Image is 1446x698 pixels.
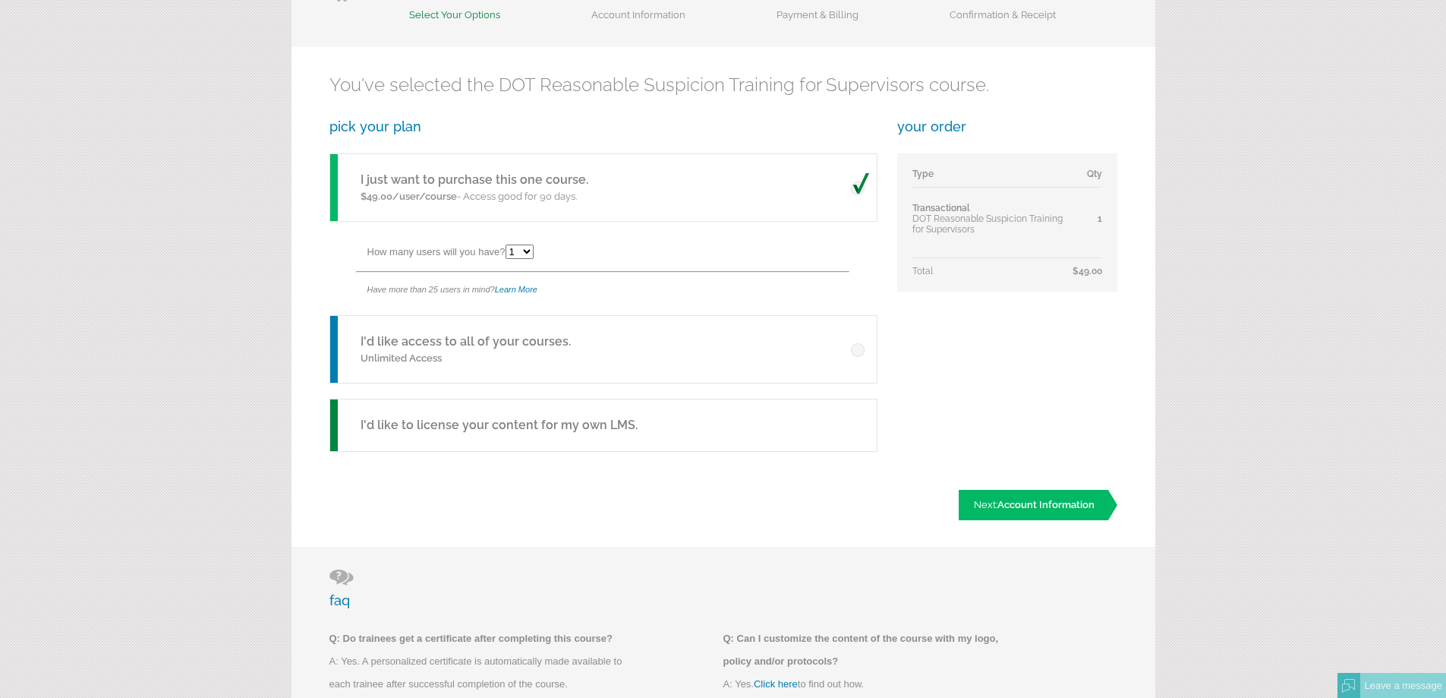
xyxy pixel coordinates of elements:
p: - Access good for 90 days. [361,189,588,204]
div: Leave a message [1360,673,1446,698]
a: I'd like access to all of your courses. [361,334,571,349]
h2: You've selected the DOT Reasonable Suspicion Training for Supervisors course. [329,74,1117,96]
span: DOT Reasonable Suspicion Training for Supervisors [912,213,1063,235]
span: $49.00 [1073,266,1102,276]
span: Account Information [997,499,1095,510]
p: A: Yes. A personalized certificate is automatically made available to each trainee after successf... [329,650,633,696]
h5: I'd like to license your content for my own LMS. [361,416,638,434]
h5: I just want to purchase this one course. [361,171,588,189]
div: How many users will you have? [367,237,876,271]
a: Next:Account Information [959,490,1117,520]
td: Qty [1073,169,1102,188]
div: Have more than 25 users in mind? [367,273,876,307]
span: $49.00/user/course [361,191,457,202]
span: Transactional [912,203,970,213]
h3: pick your plan [329,118,876,134]
img: Offline [1342,679,1356,693]
h3: your order [897,118,1117,134]
a: Click here [754,678,798,690]
span: Unlimited Access [361,352,442,364]
p: A: Yes. to find out how. [723,673,1027,696]
a: Learn More [495,285,537,294]
h3: faq [329,570,1117,608]
div: 1 [1073,213,1102,224]
p: Q: Do trainees get a certificate after completing this course? [329,627,633,650]
a: I'd like to license your content for my own LMS. [329,399,876,452]
p: Q: Can I customize the content of the course with my logo, policy and/or protocols? [723,627,1027,673]
td: Total [912,258,1073,277]
td: Type [912,169,1073,188]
